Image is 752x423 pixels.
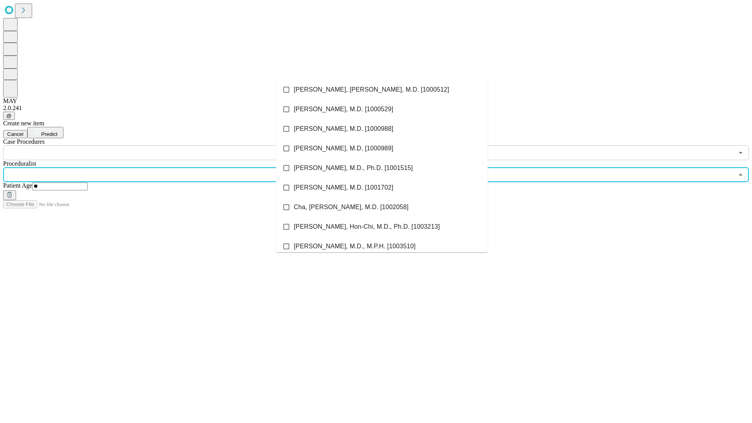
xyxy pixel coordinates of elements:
[294,242,416,251] span: [PERSON_NAME], M.D., M.P.H. [1003510]
[294,163,413,173] span: [PERSON_NAME], M.D., Ph.D. [1001515]
[3,112,15,120] button: @
[3,130,27,138] button: Cancel
[3,182,32,189] span: Patient Age
[294,222,440,231] span: [PERSON_NAME], Hon-Chi, M.D., Ph.D. [1003213]
[294,85,449,94] span: [PERSON_NAME], [PERSON_NAME], M.D. [1000512]
[6,113,12,119] span: @
[3,98,749,105] div: MAY
[294,183,393,192] span: [PERSON_NAME], M.D. [1001702]
[3,105,749,112] div: 2.0.241
[294,202,409,212] span: Cha, [PERSON_NAME], M.D. [1002058]
[27,127,63,138] button: Predict
[41,131,57,137] span: Predict
[735,147,746,158] button: Open
[3,160,36,167] span: Proceduralist
[3,138,45,145] span: Scheduled Procedure
[735,169,746,180] button: Close
[294,124,393,134] span: [PERSON_NAME], M.D. [1000988]
[7,131,23,137] span: Cancel
[3,120,44,127] span: Create new item
[294,105,393,114] span: [PERSON_NAME], M.D. [1000529]
[294,144,393,153] span: [PERSON_NAME], M.D. [1000989]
